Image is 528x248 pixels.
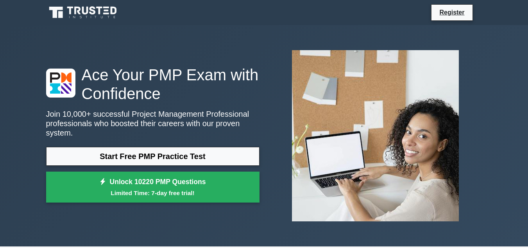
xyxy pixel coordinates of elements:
[46,65,260,103] h1: Ace Your PMP Exam with Confidence
[46,109,260,138] p: Join 10,000+ successful Project Management Professional professionals who boosted their careers w...
[56,188,250,197] small: Limited Time: 7-day free trial!
[46,147,260,166] a: Start Free PMP Practice Test
[46,172,260,203] a: Unlock 10220 PMP QuestionsLimited Time: 7-day free trial!
[435,7,469,17] a: Register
